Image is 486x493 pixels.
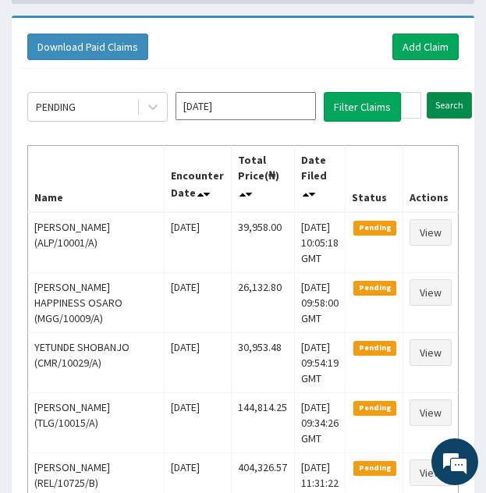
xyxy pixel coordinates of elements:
[427,92,472,119] input: Search
[324,92,401,122] button: Filter Claims
[294,272,346,332] td: [DATE] 09:58:00 GMT
[410,339,452,366] a: View
[410,219,452,246] a: View
[28,332,165,392] td: YETUNDE SHOBANJO (CMR/10029/A)
[165,332,232,392] td: [DATE]
[294,145,346,212] th: Date Filed
[176,92,316,120] input: Select Month and Year
[36,99,76,115] div: PENDING
[165,272,232,332] td: [DATE]
[28,212,165,273] td: [PERSON_NAME] (ALP/10001/A)
[353,401,396,415] span: Pending
[232,145,295,212] th: Total Price(₦)
[294,392,346,452] td: [DATE] 09:34:26 GMT
[403,145,458,212] th: Actions
[28,272,165,332] td: [PERSON_NAME] HAPPINESS OSARO (MGG/10009/A)
[165,212,232,273] td: [DATE]
[353,461,396,475] span: Pending
[410,459,452,486] a: View
[346,145,403,212] th: Status
[232,272,295,332] td: 26,132.80
[392,34,459,60] a: Add Claim
[294,212,346,273] td: [DATE] 10:05:18 GMT
[232,392,295,452] td: 144,814.25
[28,392,165,452] td: [PERSON_NAME] (TLG/10015/A)
[232,332,295,392] td: 30,953.48
[165,392,232,452] td: [DATE]
[401,92,421,119] input: Search by HMO ID
[27,34,148,60] button: Download Paid Claims
[28,145,165,212] th: Name
[165,145,232,212] th: Encounter Date
[353,341,396,355] span: Pending
[353,221,396,235] span: Pending
[353,281,396,295] span: Pending
[410,279,452,306] a: View
[410,399,452,426] a: View
[232,212,295,273] td: 39,958.00
[294,332,346,392] td: [DATE] 09:54:19 GMT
